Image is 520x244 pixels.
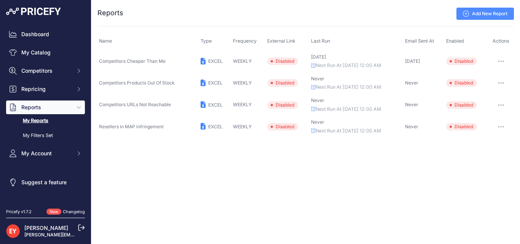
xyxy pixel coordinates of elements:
[267,79,298,87] span: Disabled
[446,123,477,131] span: Disabled
[311,54,326,60] span: [DATE]
[6,82,85,96] button: Repricing
[6,209,32,215] div: Pricefy v1.7.2
[99,58,166,64] span: Competitors Cheaper Than Me
[233,38,257,44] span: Frequency
[405,102,418,107] span: Never
[24,225,68,231] a: [PERSON_NAME]
[493,38,509,44] span: Actions
[208,58,223,64] span: EXCEL
[456,8,514,20] a: Add New Report
[267,101,298,109] span: Disabled
[405,58,420,64] span: [DATE]
[21,104,71,111] span: Reports
[446,57,477,65] span: Disabled
[311,76,324,81] span: Never
[6,100,85,114] button: Reports
[99,80,175,86] span: Competitors Products Out Of Stock
[311,38,330,44] span: Last Run
[6,8,61,15] img: Pricefy Logo
[6,64,85,78] button: Competitors
[6,129,85,142] a: My Filters Set
[97,8,123,18] h2: Reports
[311,62,402,69] p: Next Run At [DATE] 12:00 AM
[6,27,85,199] nav: Sidebar
[24,232,179,238] a: [PERSON_NAME][EMAIL_ADDRESS][PERSON_NAME][DOMAIN_NAME]
[267,57,298,65] span: Disabled
[311,106,402,113] p: Next Run At [DATE] 12:00 AM
[6,175,85,189] a: Suggest a feature
[405,80,418,86] span: Never
[99,124,164,129] span: Resellers in MAP infringement
[201,38,212,44] span: Type
[446,38,464,44] span: Enabled
[21,67,71,75] span: Competitors
[21,150,71,157] span: My Account
[233,80,252,86] span: WEEKLY
[446,101,477,109] span: Disabled
[267,38,295,44] span: External Link
[233,58,252,64] span: WEEKLY
[6,147,85,160] button: My Account
[208,102,223,108] span: EXCEL
[311,84,402,91] p: Next Run At [DATE] 12:00 AM
[233,124,252,129] span: WEEKLY
[6,114,85,128] a: My Reports
[405,38,434,44] span: Email Sent At
[405,124,418,129] span: Never
[311,128,402,135] p: Next Run At [DATE] 12:00 AM
[46,209,61,215] span: New
[63,209,85,214] a: Changelog
[21,85,71,93] span: Repricing
[208,124,223,129] span: EXCEL
[311,119,324,125] span: Never
[6,46,85,59] a: My Catalog
[6,27,85,41] a: Dashboard
[99,102,171,107] span: Competitors URLs Not Reachable
[233,102,252,107] span: WEEKLY
[208,80,223,86] span: EXCEL
[99,38,112,44] span: Name
[311,97,324,103] span: Never
[267,123,298,131] span: Disabled
[446,79,477,87] span: Disabled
